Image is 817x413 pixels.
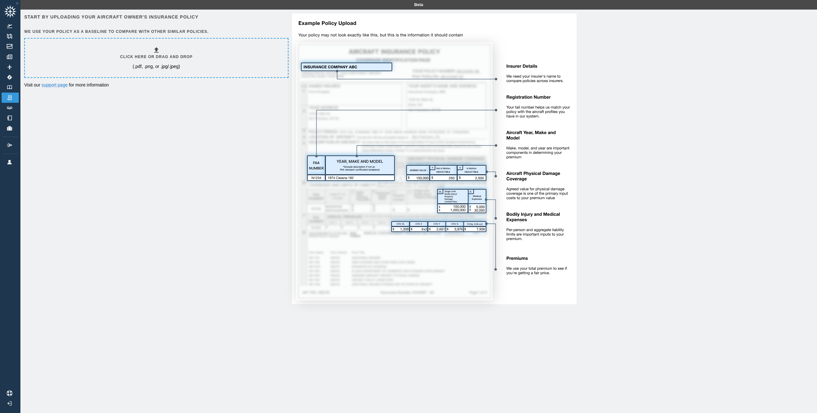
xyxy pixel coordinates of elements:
[120,54,192,60] h6: Click here or drag and drop
[24,82,287,88] p: Visit our for more information
[287,13,577,312] img: policy-upload-example-5e420760c1425035513a.svg
[24,29,287,35] h6: We use your policy as a baseline to compare with other similar policies.
[24,13,287,20] h6: Start by uploading your aircraft owner's insurance policy
[41,82,68,87] a: support page
[133,63,180,70] p: (.pdf, .png, or .jpg/.jpeg)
